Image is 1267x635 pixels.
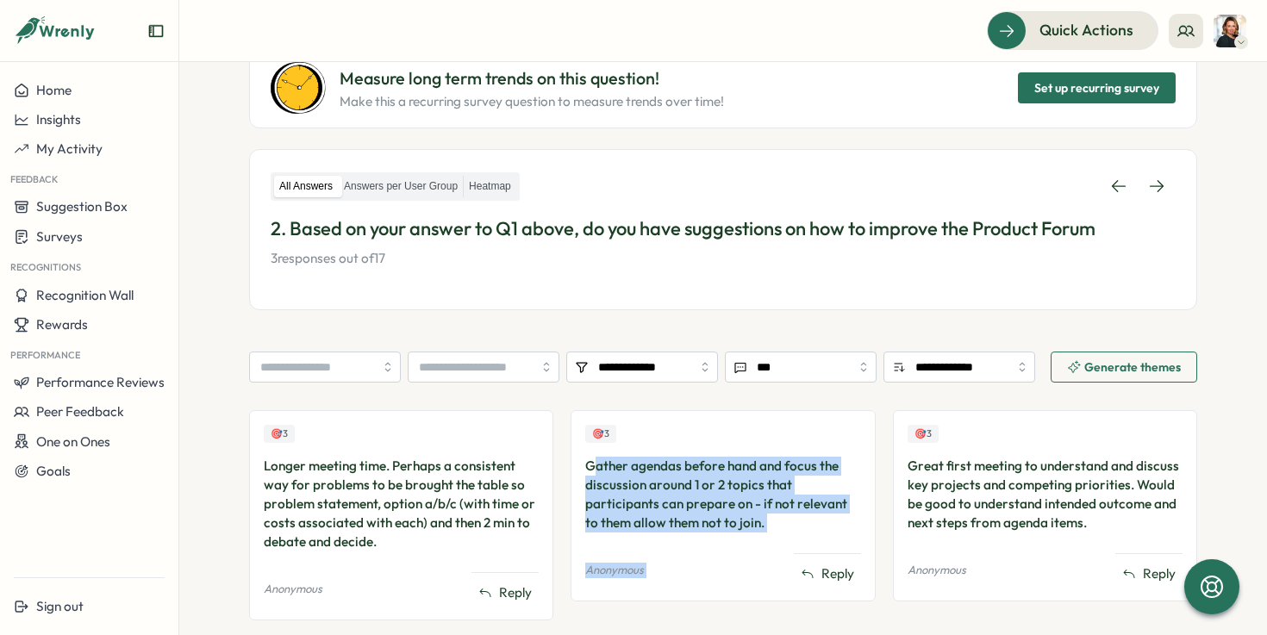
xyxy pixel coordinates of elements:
div: Great first meeting to understand and discuss key projects and competing priorities. Would be goo... [908,457,1183,532]
span: Surveys [36,228,83,245]
button: Reply [794,561,861,587]
p: Measure long term trends on this question! [340,65,724,92]
span: Insights [36,111,81,128]
button: Expand sidebar [147,22,165,40]
span: Reply [1143,564,1176,583]
p: Anonymous [585,563,644,578]
p: Anonymous [264,582,322,597]
span: Peer Feedback [36,403,124,420]
div: Upvotes [264,425,295,443]
label: Answers per User Group [339,176,463,197]
p: Make this a recurring survey question to measure trends over time! [340,92,724,111]
button: Set up recurring survey [1018,72,1176,103]
span: Generate themes [1084,361,1181,373]
span: My Activity [36,140,103,157]
span: Rewards [36,316,88,333]
span: Suggestion Box [36,198,128,215]
img: Joanna Bray-White [1214,15,1246,47]
span: Quick Actions [1039,19,1133,41]
span: Performance Reviews [36,374,165,390]
div: Upvotes [908,425,939,443]
p: Anonymous [908,563,966,578]
div: Longer meeting time. Perhaps a consistent way for problems to be brought the table so problem sta... [264,457,539,551]
span: Reply [499,583,532,602]
span: Sign out [36,598,84,614]
label: All Answers [274,176,338,197]
p: 2. Based on your answer to Q1 above, do you have suggestions on how to improve the Product Forum [271,215,1176,242]
p: 3 responses out of 17 [271,249,1176,268]
button: Reply [1115,561,1183,587]
span: Reply [821,564,854,583]
span: One on Ones [36,433,110,450]
button: Quick Actions [987,11,1158,49]
button: Reply [471,580,539,606]
label: Heatmap [464,176,516,197]
div: Gather agendas before hand and focus the discussion around 1 or 2 topics that participants can pr... [585,457,860,532]
span: Home [36,82,72,98]
span: Recognition Wall [36,287,134,303]
div: Upvotes [585,425,616,443]
span: Set up recurring survey [1034,73,1159,103]
button: Generate themes [1051,352,1197,383]
span: Goals [36,463,71,479]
